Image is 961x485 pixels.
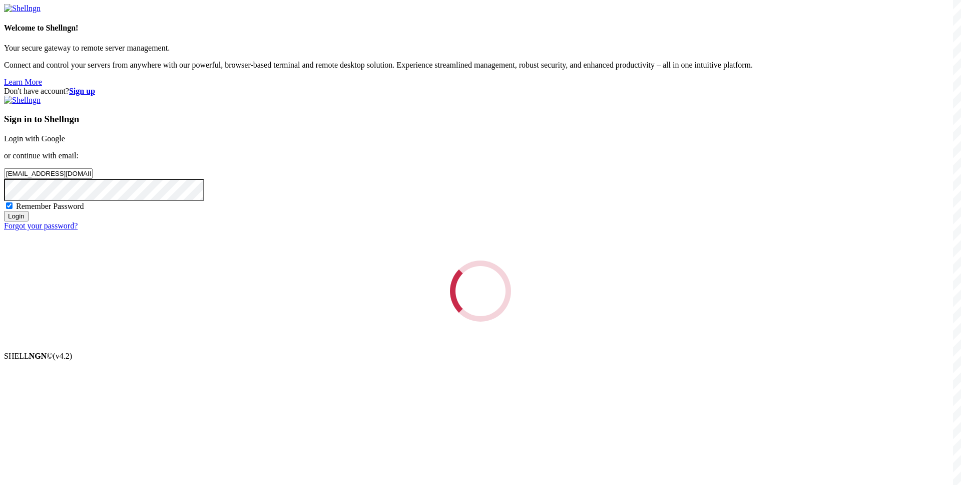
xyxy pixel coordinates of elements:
[4,78,42,86] a: Learn More
[4,134,65,143] a: Login with Google
[4,87,957,96] div: Don't have account?
[4,61,957,70] p: Connect and control your servers from anywhere with our powerful, browser-based terminal and remo...
[4,211,29,221] input: Login
[438,249,523,334] div: Loading...
[69,87,95,95] a: Sign up
[4,151,957,160] p: or continue with email:
[4,24,957,33] h4: Welcome to Shellngn!
[6,202,13,209] input: Remember Password
[29,352,47,360] b: NGN
[4,114,957,125] h3: Sign in to Shellngn
[4,44,957,53] p: Your secure gateway to remote server management.
[4,4,41,13] img: Shellngn
[4,96,41,105] img: Shellngn
[16,202,84,210] span: Remember Password
[4,221,78,230] a: Forgot your password?
[4,352,72,360] span: SHELL ©
[4,168,93,179] input: Email address
[53,352,73,360] span: 4.2.0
